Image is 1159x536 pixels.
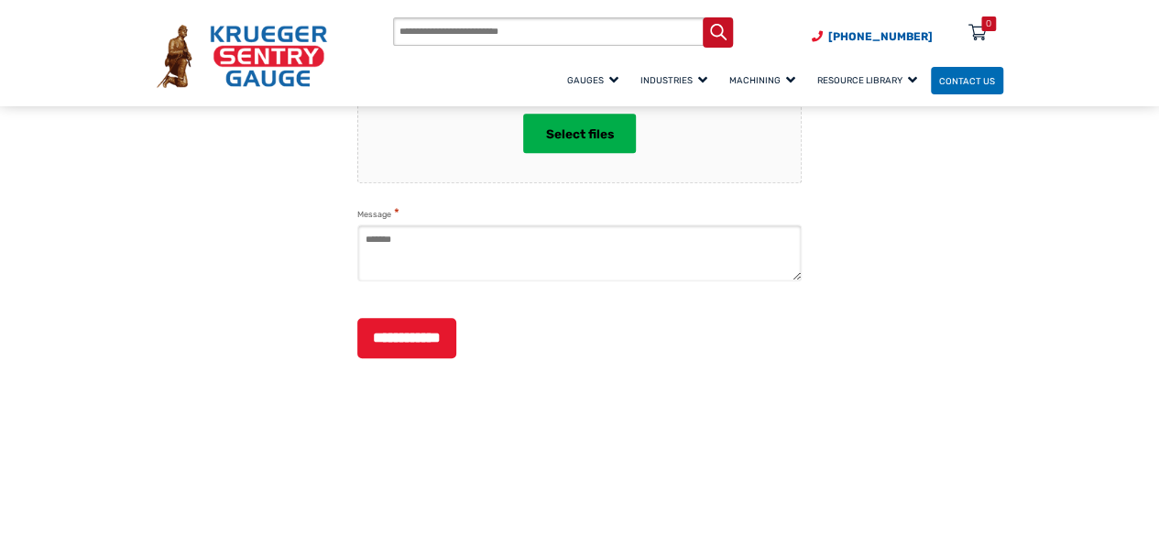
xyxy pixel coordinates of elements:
span: Industries [640,75,707,85]
span: Gauges [567,75,618,85]
img: Krueger Sentry Gauge [157,25,327,88]
a: Phone Number (920) 434-8860 [812,28,933,45]
a: Machining [721,64,809,96]
a: Industries [632,64,721,96]
span: [PHONE_NUMBER] [828,30,933,43]
button: select files, file [523,114,636,153]
a: Resource Library [809,64,931,96]
a: Gauges [559,64,632,96]
div: 0 [986,16,991,31]
label: Message [357,206,399,222]
span: Machining [729,75,795,85]
span: Contact Us [939,75,995,85]
a: Contact Us [931,67,1003,95]
span: Resource Library [817,75,917,85]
